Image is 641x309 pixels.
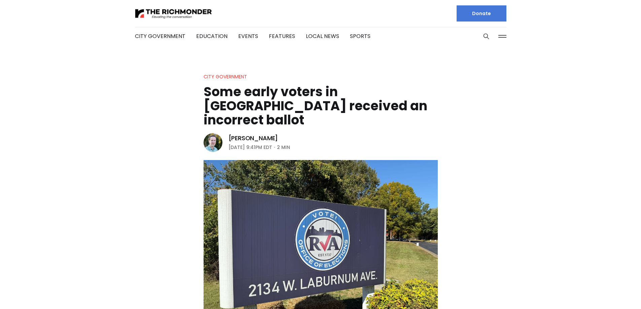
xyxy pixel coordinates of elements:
[196,32,227,40] a: Education
[228,143,272,151] time: [DATE] 9:41PM EDT
[238,32,258,40] a: Events
[277,143,290,151] span: 2 min
[584,276,641,309] iframe: portal-trigger
[204,85,438,127] h1: Some early voters in [GEOGRAPHIC_DATA] received an incorrect ballot
[204,73,247,80] a: City Government
[350,32,370,40] a: Sports
[306,32,339,40] a: Local News
[228,134,278,142] a: [PERSON_NAME]
[457,5,506,22] a: Donate
[269,32,295,40] a: Features
[135,8,212,20] img: The Richmonder
[204,133,222,152] img: Michael Phillips
[135,32,185,40] a: City Government
[481,31,491,41] button: Search this site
